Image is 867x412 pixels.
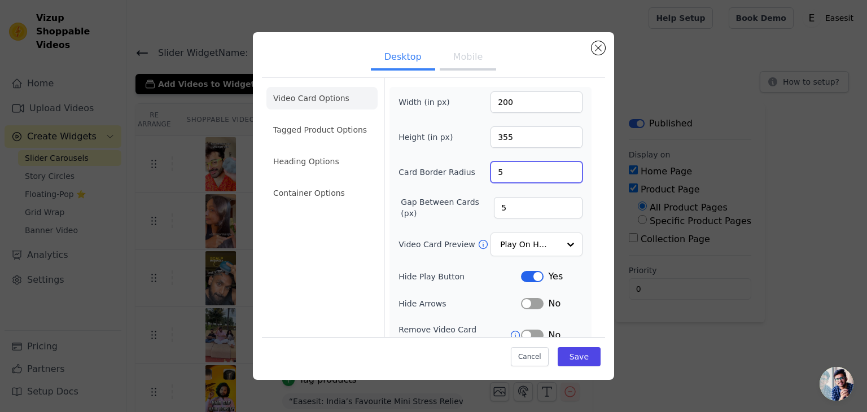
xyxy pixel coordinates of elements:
button: Mobile [440,46,496,71]
button: Desktop [371,46,435,71]
li: Video Card Options [266,87,378,109]
span: No [548,297,561,310]
button: Cancel [511,347,549,366]
li: Container Options [266,182,378,204]
button: Save [558,347,601,366]
span: No [548,328,561,342]
label: Gap Between Cards (px) [401,196,494,219]
li: Tagged Product Options [266,119,378,141]
label: Card Border Radius [399,166,475,178]
span: Yes [548,270,563,283]
label: Remove Video Card Shadow [399,324,510,347]
button: Close modal [592,41,605,55]
label: Hide Arrows [399,298,521,309]
a: Open chat [820,367,853,401]
label: Video Card Preview [399,239,477,250]
label: Width (in px) [399,97,460,108]
li: Heading Options [266,150,378,173]
label: Hide Play Button [399,271,521,282]
label: Height (in px) [399,132,460,143]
